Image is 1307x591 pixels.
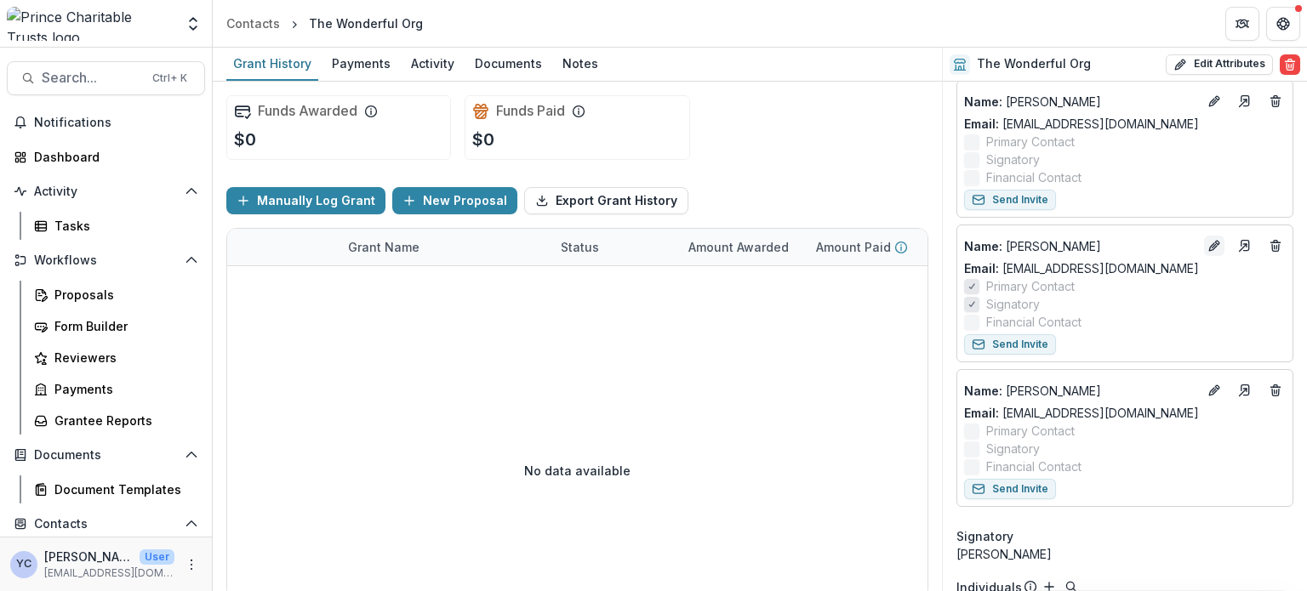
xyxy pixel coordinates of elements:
span: Contacts [34,517,178,531]
a: Go to contact [1231,232,1258,259]
div: Grant Name [338,229,551,265]
button: Delete [1280,54,1300,75]
span: Name : [964,239,1002,253]
span: Financial Contact [986,313,1082,331]
p: [PERSON_NAME] [964,382,1197,400]
p: [PERSON_NAME] [964,237,1197,255]
span: Primary Contact [986,277,1075,295]
a: Payments [27,375,205,403]
a: Contacts [220,11,287,36]
a: Email: [EMAIL_ADDRESS][DOMAIN_NAME] [964,115,1199,133]
div: Yena Choi [16,559,31,570]
button: Open Activity [7,178,205,205]
span: Financial Contact [986,168,1082,186]
a: Go to contact [1231,88,1258,115]
span: Signatory [986,151,1040,168]
p: [EMAIL_ADDRESS][DOMAIN_NAME] [44,565,174,581]
span: Search... [42,70,142,86]
a: Documents [468,48,549,81]
span: Signatory [956,527,1013,545]
span: Primary Contact [986,422,1075,440]
div: Activity [404,51,461,76]
span: Workflows [34,253,178,268]
h2: The Wonderful Org [977,57,1091,71]
a: Form Builder [27,312,205,340]
a: Proposals [27,281,205,309]
div: Payments [54,380,191,398]
div: Reviewers [54,349,191,367]
span: Email: [964,406,999,420]
div: Status [551,229,678,265]
button: Search... [7,61,205,95]
button: Send Invite [964,479,1056,499]
div: Ctrl + K [149,69,191,88]
div: Amount Paid [806,229,933,265]
button: Manually Log Grant [226,187,385,214]
p: User [140,549,174,565]
a: Grantee Reports [27,406,205,435]
button: Notifications [7,109,205,136]
a: Email: [EMAIL_ADDRESS][DOMAIN_NAME] [964,404,1199,422]
span: Activity [34,185,178,199]
button: Edit [1204,380,1224,401]
div: Grant History [226,51,318,76]
button: Open Contacts [7,510,205,537]
button: Open Documents [7,441,205,469]
button: Deletes [1265,91,1286,111]
div: Contacts [226,14,280,32]
a: Notes [556,48,605,81]
button: Edit [1204,91,1224,111]
a: Name: [PERSON_NAME] [964,93,1197,111]
button: Deletes [1265,236,1286,256]
div: Grant Name [338,238,430,256]
span: Notifications [34,116,198,130]
button: New Proposal [392,187,517,214]
p: $0 [472,127,494,152]
span: Signatory [986,295,1040,313]
div: Documents [468,51,549,76]
button: Edit Attributes [1166,54,1273,75]
a: Tasks [27,212,205,240]
span: Email: [964,116,999,131]
span: Name : [964,94,1002,109]
div: Amount Awarded [678,229,806,265]
a: Payments [325,48,397,81]
a: Go to contact [1231,377,1258,404]
p: [PERSON_NAME] [964,93,1197,111]
button: Open Workflows [7,247,205,274]
nav: breadcrumb [220,11,430,36]
p: Amount Paid [816,238,891,256]
span: Email: [964,261,999,276]
p: [PERSON_NAME] [44,548,133,565]
button: Deletes [1265,380,1286,401]
div: Form Builder [54,317,191,335]
div: Payments [325,51,397,76]
a: Dashboard [7,143,205,171]
span: Signatory [986,440,1040,457]
span: Financial Contact [986,457,1082,475]
a: Document Templates [27,475,205,503]
a: Grant History [226,48,318,81]
a: Activity [404,48,461,81]
div: Notes [556,51,605,76]
p: $0 [234,127,256,152]
p: No data available [524,462,631,480]
h2: Funds Awarded [258,103,357,119]
button: Send Invite [964,334,1056,355]
a: Name: [PERSON_NAME] [964,237,1197,255]
span: Primary Contact [986,133,1075,151]
button: Export Grant History [524,187,688,214]
button: Edit [1204,236,1224,256]
div: [PERSON_NAME] [956,545,1293,563]
div: The Wonderful Org [309,14,423,32]
span: Name : [964,384,1002,398]
div: Status [551,238,609,256]
button: Get Help [1266,7,1300,41]
div: Dashboard [34,148,191,166]
button: Partners [1225,7,1259,41]
div: Tasks [54,217,191,235]
a: Reviewers [27,344,205,372]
